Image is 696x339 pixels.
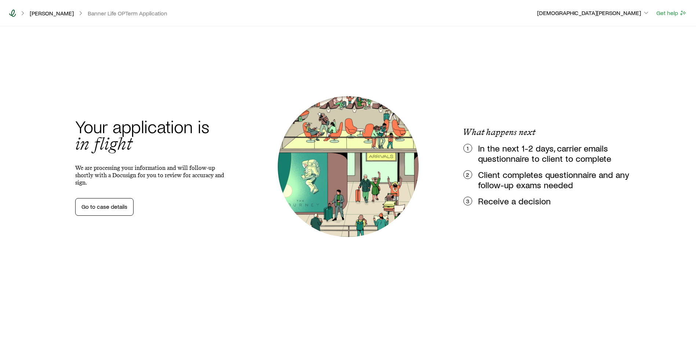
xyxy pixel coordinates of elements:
p: In the next 1-2 days, carrier emails questionnaire to client to complete [478,143,630,164]
p: Receive a decision [478,196,630,206]
h2: Your application is [75,117,209,135]
p: 1 [467,145,469,152]
button: Banner Life OPTerm Application [87,10,168,17]
a: [PERSON_NAME] [29,10,74,17]
button: [DEMOGRAPHIC_DATA][PERSON_NAME] [537,9,650,18]
a: Go to case details [75,198,134,216]
button: Get help [656,9,687,17]
p: We are processing your information and will follow-up shortly with a Docusign for you to review f... [75,164,234,186]
p: [DEMOGRAPHIC_DATA][PERSON_NAME] [537,9,650,17]
p: Client completes questionnaire and any follow-up exams needed [478,169,630,190]
h2: in flight [75,135,209,153]
p: 3 [466,197,469,205]
p: 2 [466,171,469,178]
p: What happens next [463,127,535,137]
